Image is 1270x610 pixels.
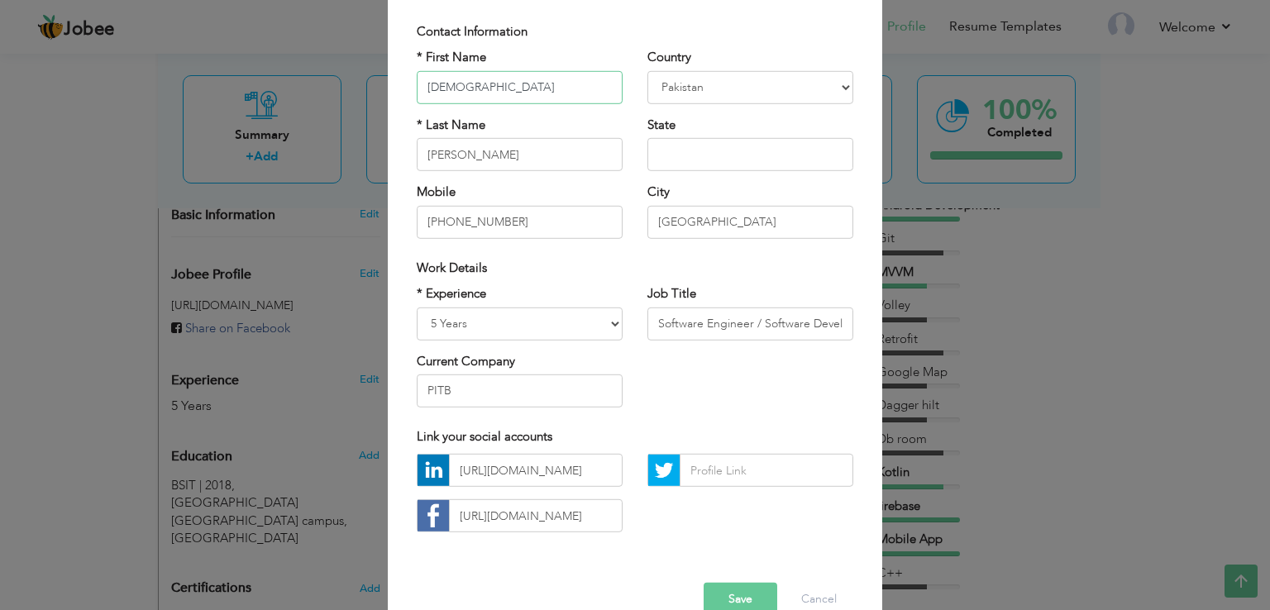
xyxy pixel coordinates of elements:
input: Profile Link [680,454,853,487]
img: linkedin [418,455,449,486]
label: Mobile [417,183,456,201]
span: Contact Information [417,23,528,40]
input: Profile Link [449,499,623,532]
span: Work Details [417,259,487,275]
label: * First Name [417,49,486,66]
img: facebook [418,500,449,531]
label: * Last Name [417,117,485,134]
span: Link your social accounts [417,428,552,445]
label: Country [647,49,691,66]
label: Current Company [417,352,515,369]
label: State [647,117,676,134]
img: Twitter [648,455,680,486]
label: * Experience [417,285,486,303]
label: Job Title [647,285,696,303]
input: Profile Link [449,454,623,487]
label: City [647,183,670,201]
